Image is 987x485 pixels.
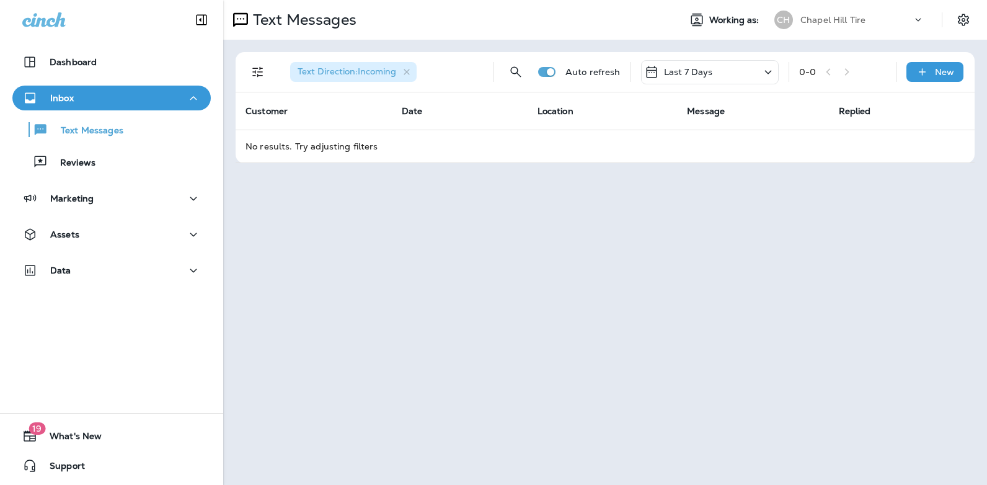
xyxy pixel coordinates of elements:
button: 19What's New [12,424,211,448]
span: Location [538,105,573,117]
button: Collapse Sidebar [184,7,219,32]
p: New [935,67,954,77]
span: Working as: [709,15,762,25]
button: Search Messages [503,60,528,84]
button: Data [12,258,211,283]
td: No results. Try adjusting filters [236,130,975,162]
button: Settings [952,9,975,31]
p: Assets [50,229,79,239]
p: Last 7 Days [664,67,713,77]
p: Marketing [50,194,94,203]
span: Date [402,105,423,117]
div: CH [774,11,793,29]
p: Text Messages [248,11,356,29]
p: Chapel Hill Tire [800,15,865,25]
button: Support [12,453,211,478]
span: Customer [246,105,288,117]
p: Reviews [48,158,95,169]
button: Marketing [12,186,211,211]
span: What's New [37,431,102,446]
span: Message [687,105,725,117]
button: Text Messages [12,117,211,143]
span: 19 [29,422,45,435]
div: Text Direction:Incoming [290,62,417,82]
button: Reviews [12,149,211,175]
div: 0 - 0 [799,67,816,77]
button: Dashboard [12,50,211,74]
p: Inbox [50,93,74,103]
p: Dashboard [50,57,97,67]
button: Inbox [12,86,211,110]
span: Replied [839,105,871,117]
span: Text Direction : Incoming [298,66,396,77]
p: Text Messages [48,125,123,137]
p: Auto refresh [565,67,621,77]
button: Assets [12,222,211,247]
p: Data [50,265,71,275]
button: Filters [246,60,270,84]
span: Support [37,461,85,476]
